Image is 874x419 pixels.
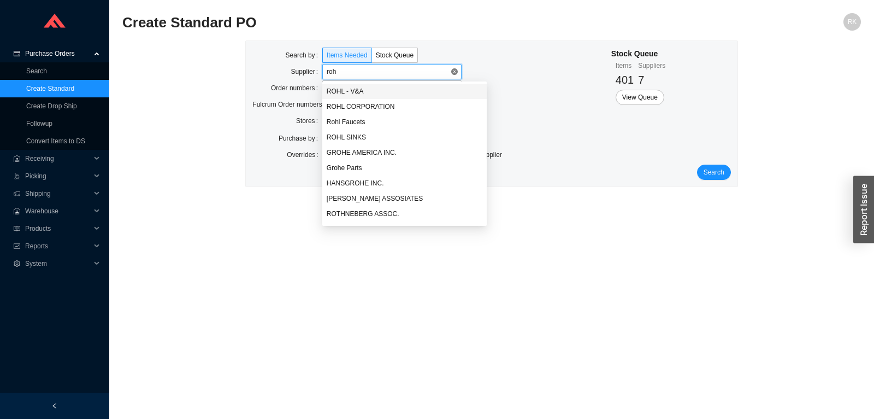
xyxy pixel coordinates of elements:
[25,185,91,202] span: Shipping
[704,167,724,178] span: Search
[322,145,487,160] div: GROHE AMERICA INC.
[322,160,487,176] div: Grohe Parts
[26,102,77,110] a: Create Drop Ship
[291,64,322,79] label: Supplier:
[616,90,664,105] button: View Queue
[25,202,91,220] span: Warehouse
[616,60,634,71] div: Items
[322,114,487,130] div: Rohl Faucets
[25,220,91,237] span: Products
[51,403,58,409] span: left
[322,130,487,145] div: ROHL SINKS
[25,45,91,62] span: Purchase Orders
[13,260,21,267] span: setting
[322,191,487,206] div: ROTHENBERG ASSOSIATES
[327,117,483,127] div: Rohl Faucets
[26,137,85,145] a: Convert Items to DS
[122,13,676,32] h2: Create Standard PO
[13,225,21,232] span: read
[286,48,322,63] label: Search by
[327,178,483,188] div: HANSGROHE INC.
[848,13,857,31] span: RK
[616,74,634,86] span: 401
[327,194,483,203] div: [PERSON_NAME] ASSOSIATES
[322,99,487,114] div: ROHL CORPORATION
[322,176,487,191] div: HANSGROHE INC.
[451,68,458,75] span: close-circle
[252,97,322,112] label: Fulcrum Order numbers
[327,51,368,59] span: Items Needed
[327,102,483,112] div: ROHL CORPORATION
[287,147,322,162] label: Overrides
[322,206,487,222] div: ROTHNEBERG ASSOC.
[25,150,91,167] span: Receiving
[322,222,487,237] div: GAINSBOROUGH HARDWARE
[26,85,74,92] a: Create Standard
[13,243,21,249] span: fund
[271,80,322,96] label: Order numbers
[622,92,658,103] span: View Queue
[638,74,644,86] span: 7
[376,51,414,59] span: Stock Queue
[322,84,487,99] div: ROHL - V&A
[25,167,91,185] span: Picking
[25,255,91,272] span: System
[13,50,21,57] span: credit-card
[327,86,483,96] div: ROHL - V&A
[296,113,322,129] label: Stores
[26,120,52,127] a: Followup
[327,163,483,173] div: Grohe Parts
[279,131,322,146] label: Purchase by
[327,132,483,142] div: ROHL SINKS
[327,209,483,219] div: ROTHNEBERG ASSOC.
[25,237,91,255] span: Reports
[638,60,665,71] div: Suppliers
[327,148,483,158] div: GROHE AMERICA INC.
[611,48,665,60] div: Stock Queue
[26,67,47,75] a: Search
[697,165,731,180] button: Search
